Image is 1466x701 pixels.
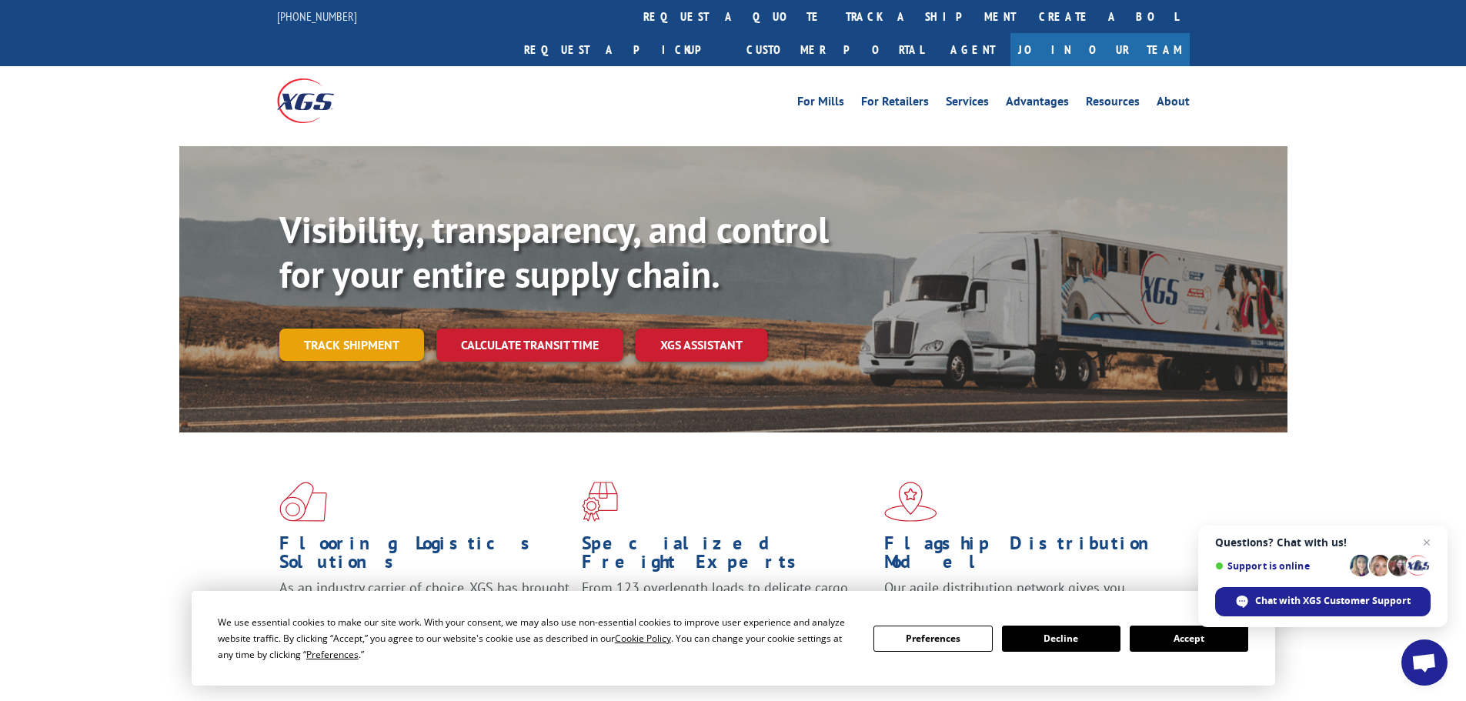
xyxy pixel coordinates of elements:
span: Questions? Chat with us! [1215,536,1431,549]
button: Accept [1130,626,1248,652]
button: Decline [1002,626,1120,652]
span: Chat with XGS Customer Support [1255,594,1411,608]
h1: Flagship Distribution Model [884,534,1175,579]
div: Chat with XGS Customer Support [1215,587,1431,616]
a: Agent [935,33,1010,66]
a: XGS ASSISTANT [636,329,767,362]
img: xgs-icon-flagship-distribution-model-red [884,482,937,522]
a: [PHONE_NUMBER] [277,8,357,24]
span: Close chat [1418,533,1436,552]
span: Support is online [1215,560,1344,572]
h1: Flooring Logistics Solutions [279,534,570,579]
button: Preferences [873,626,992,652]
span: As an industry carrier of choice, XGS has brought innovation and dedication to flooring logistics... [279,579,569,633]
span: Our agile distribution network gives you nationwide inventory management on demand. [884,579,1167,615]
a: For Retailers [861,95,929,112]
img: xgs-icon-total-supply-chain-intelligence-red [279,482,327,522]
a: Calculate transit time [436,329,623,362]
a: Join Our Team [1010,33,1190,66]
a: Services [946,95,989,112]
h1: Specialized Freight Experts [582,534,873,579]
a: Track shipment [279,329,424,361]
div: We use essential cookies to make our site work. With your consent, we may also use non-essential ... [218,614,855,663]
b: Visibility, transparency, and control for your entire supply chain. [279,205,829,298]
a: For Mills [797,95,844,112]
span: Preferences [306,648,359,661]
span: Cookie Policy [615,632,671,645]
a: Advantages [1006,95,1069,112]
a: Request a pickup [513,33,735,66]
p: From 123 overlength loads to delicate cargo, our experienced staff knows the best way to move you... [582,579,873,647]
a: About [1157,95,1190,112]
div: Open chat [1401,639,1448,686]
div: Cookie Consent Prompt [192,591,1275,686]
a: Resources [1086,95,1140,112]
a: Customer Portal [735,33,935,66]
img: xgs-icon-focused-on-flooring-red [582,482,618,522]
